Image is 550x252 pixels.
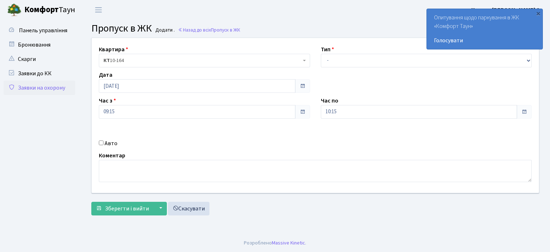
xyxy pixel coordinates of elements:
[321,45,334,54] label: Тип
[244,239,306,247] div: Розроблено .
[154,27,175,33] small: Додати .
[4,81,75,95] a: Заявки на охорону
[24,4,59,15] b: Комфорт
[103,57,301,64] span: <b>КТ</b>&nbsp;&nbsp;&nbsp;&nbsp;10-164
[168,202,209,215] a: Скасувати
[7,3,21,17] img: logo.png
[427,9,542,49] div: Опитування щодо паркування в ЖК «Комфорт Таун»
[99,71,112,79] label: Дата
[91,202,154,215] button: Зберегти і вийти
[90,4,107,16] button: Переключити навігацію
[103,57,110,64] b: КТ
[99,96,116,105] label: Час з
[4,66,75,81] a: Заявки до КК
[19,27,67,34] span: Панель управління
[434,36,535,45] a: Голосувати
[99,54,310,67] span: <b>КТ</b>&nbsp;&nbsp;&nbsp;&nbsp;10-164
[105,139,117,148] label: Авто
[99,151,125,160] label: Коментар
[4,23,75,38] a: Панель управління
[178,27,240,33] a: Назад до всіхПропуск в ЖК
[321,96,338,105] label: Час по
[535,10,542,17] div: ×
[91,21,152,35] span: Пропуск в ЖК
[272,239,305,247] a: Massive Kinetic
[99,45,128,54] label: Квартира
[211,27,240,33] span: Пропуск в ЖК
[471,6,541,14] a: Цитрус [PERSON_NAME] А.
[24,4,75,16] span: Таун
[4,38,75,52] a: Бронювання
[105,205,149,213] span: Зберегти і вийти
[4,52,75,66] a: Скарги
